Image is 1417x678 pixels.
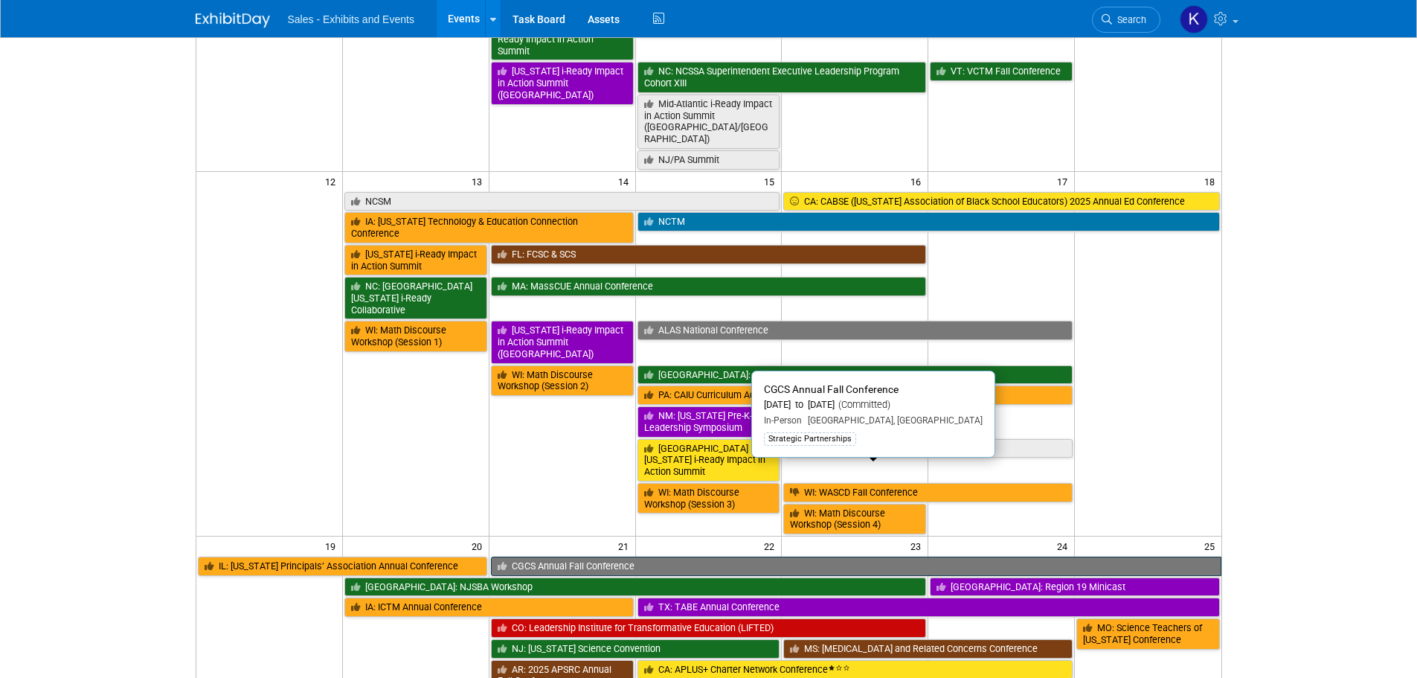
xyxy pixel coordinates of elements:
span: 21 [617,537,635,555]
a: Search [1092,7,1160,33]
span: In-Person [764,415,802,426]
span: 12 [324,172,342,191]
span: 19 [324,537,342,555]
a: MA: MassCUE Annual Conference [491,277,927,296]
a: NM: [US_STATE] Pre-K-12 Principals Conference and Leadership Symposium [637,406,927,437]
a: [GEOGRAPHIC_DATA] i-Ready Impact in Action Summit [491,18,634,60]
span: 14 [617,172,635,191]
a: IL: [US_STATE] Principals’ Association Annual Conference [198,557,487,576]
a: [GEOGRAPHIC_DATA]: Region 19 Minicast [930,578,1219,597]
a: CO: Leadership Institute for Transformative Education (LIFTED) [491,618,927,638]
a: [GEOGRAPHIC_DATA][US_STATE] i-Ready Impact in Action Summit [637,439,780,482]
a: TX: TABE Annual Conference [637,598,1220,617]
div: [DATE] to [DATE] [764,399,983,412]
span: (Committed) [835,399,890,410]
a: ALAS National Conference [637,321,1073,340]
a: [US_STATE] i-Ready Impact in Action Summit ([GEOGRAPHIC_DATA]) [491,321,634,363]
a: IA: ICTM Annual Conference [344,598,634,617]
a: NC: [GEOGRAPHIC_DATA][US_STATE] i-Ready Collaborative [344,277,487,319]
a: NCTM [637,212,1220,231]
a: NJ/PA Summit [637,150,780,170]
a: NCSM [344,192,780,211]
a: Mid-Atlantic i-Ready Impact in Action Summit ([GEOGRAPHIC_DATA]/[GEOGRAPHIC_DATA]) [637,95,780,149]
a: [US_STATE] i-Ready Impact in Action Summit [344,245,487,275]
a: CGCS Annual Fall Conference [491,557,1221,576]
a: WI: Math Discourse Workshop (Session 3) [637,483,780,514]
span: Sales - Exhibits and Events [288,13,414,25]
a: MS: [MEDICAL_DATA] and Related Concerns Conference [783,639,1073,659]
a: WI: Math Discourse Workshop (Session 1) [344,321,487,351]
a: [US_STATE] i-Ready Impact in Action Summit ([GEOGRAPHIC_DATA]) [491,62,634,104]
a: FL: FCSC & SCS [491,245,927,264]
img: ExhibitDay [196,13,270,28]
span: [GEOGRAPHIC_DATA], [GEOGRAPHIC_DATA] [802,415,983,426]
a: [GEOGRAPHIC_DATA]: NJSBA Workshop [344,578,926,597]
a: VT: VCTM Fall Conference [930,62,1073,81]
div: Strategic Partnerships [764,432,856,446]
a: WI: WASCD Fall Conference [783,483,1073,502]
span: 17 [1055,172,1074,191]
span: 13 [470,172,489,191]
a: PA: CAIU Curriculum Advisory Council (CAC) Conference [637,386,1073,405]
span: 15 [762,172,781,191]
span: 20 [470,537,489,555]
span: 22 [762,537,781,555]
a: NC: NCSSA Superintendent Executive Leadership Program Cohort XIII [637,62,927,92]
a: CA: CABSE ([US_STATE] Association of Black School Educators) 2025 Annual Ed Conference [783,192,1219,211]
span: Search [1112,14,1146,25]
a: WI: Math Discourse Workshop (Session 4) [783,504,926,534]
span: 23 [909,537,928,555]
a: IA: [US_STATE] Technology & Education Connection Conference [344,212,634,243]
span: 16 [909,172,928,191]
a: NJ: [US_STATE] Science Convention [491,639,780,659]
span: 18 [1203,172,1221,191]
a: MO: Science Teachers of [US_STATE] Conference [1076,618,1219,649]
img: Kara Haven [1180,5,1208,33]
span: 25 [1203,537,1221,555]
span: 24 [1055,537,1074,555]
a: [GEOGRAPHIC_DATA]: NJPSA/FEA/NJASCD Fall Conference [637,365,1073,385]
a: WI: Math Discourse Workshop (Session 2) [491,365,634,396]
span: CGCS Annual Fall Conference [764,383,899,395]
